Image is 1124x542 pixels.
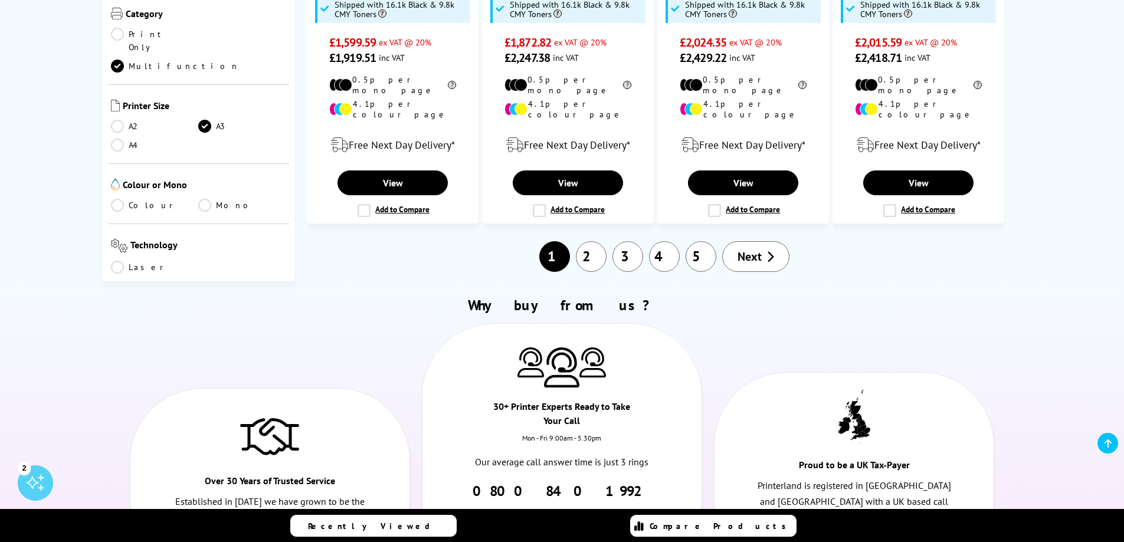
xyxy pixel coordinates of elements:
a: Multifunction [111,60,240,73]
a: Laser [111,261,199,274]
span: £1,872.82 [504,35,551,50]
li: 4.1p per colour page [329,98,456,120]
span: £2,247.38 [504,50,550,65]
label: Add to Compare [883,204,955,217]
span: Compare Products [650,521,792,531]
p: Our average call answer time is just 3 rings [464,454,660,470]
a: Compare Products [630,515,797,537]
span: inc VAT [553,52,579,63]
img: Printer Size [111,100,120,111]
span: Category [126,8,287,22]
label: Add to Compare [358,204,430,217]
label: Add to Compare [708,204,780,217]
div: Let us help you choose the perfect printer for you home or business [464,500,660,541]
a: 3 [612,241,643,272]
div: Mon - Fri 9:00am - 5.30pm [422,433,702,454]
span: ex VAT @ 20% [905,37,957,48]
li: 0.5p per mono page [329,74,456,96]
div: 2 [18,461,31,474]
div: Proud to be a UK Tax-Payer [784,458,924,478]
div: modal_delivery [839,129,998,162]
span: ex VAT @ 20% [379,37,431,48]
li: 0.5p per mono page [680,74,807,96]
img: UK tax payer [838,389,870,444]
div: modal_delivery [489,129,647,162]
span: £1,919.51 [329,50,376,65]
a: 5 [686,241,716,272]
li: 0.5p per mono page [855,74,982,96]
img: Colour or Mono [111,179,120,190]
span: inc VAT [905,52,930,63]
label: Add to Compare [533,204,605,217]
a: A2 [111,120,199,133]
div: modal_delivery [664,129,822,162]
img: Printer Experts [544,347,579,388]
p: Printerland is registered in [GEOGRAPHIC_DATA] and [GEOGRAPHIC_DATA] with a UK based call centre,... [756,478,952,542]
span: Colour or Mono [123,179,287,193]
a: 4 [649,241,680,272]
a: Recently Viewed [290,515,457,537]
h2: Why buy from us? [124,296,1001,314]
img: Technology [111,239,128,252]
img: Category [111,8,123,19]
span: inc VAT [729,52,755,63]
a: 0800 840 1992 [473,482,651,500]
span: £2,015.59 [855,35,902,50]
a: Mono [198,199,286,212]
img: Trusted Service [240,412,299,459]
li: 4.1p per colour page [680,98,807,120]
li: 0.5p per mono page [504,74,631,96]
span: Next [738,249,762,264]
a: A4 [111,139,199,152]
span: Technology [130,239,286,255]
a: 2 [576,241,607,272]
li: 4.1p per colour page [855,98,982,120]
a: View [337,170,447,195]
a: Colour [111,199,199,212]
div: Over 30 Years of Trusted Service [200,474,340,494]
img: Printer Experts [579,347,606,377]
p: Established in [DATE] we have grown to be the largest independent reseller of printers and consum... [172,494,368,542]
span: inc VAT [379,52,405,63]
span: Printer Size [123,100,287,114]
div: modal_delivery [313,129,472,162]
img: Printer Experts [517,347,544,377]
span: ex VAT @ 20% [729,37,782,48]
span: £1,599.59 [329,35,376,50]
a: View [863,170,973,195]
div: 30+ Printer Experts Ready to Take Your Call [492,399,632,433]
a: Print Only [111,28,199,54]
span: £2,418.71 [855,50,902,65]
span: Recently Viewed [308,521,442,531]
a: A3 [198,120,286,133]
li: 4.1p per colour page [504,98,631,120]
span: ex VAT @ 20% [554,37,607,48]
a: Next [722,241,789,272]
span: £2,429.22 [680,50,726,65]
a: View [513,170,622,195]
span: £2,024.35 [680,35,726,50]
a: View [688,170,798,195]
